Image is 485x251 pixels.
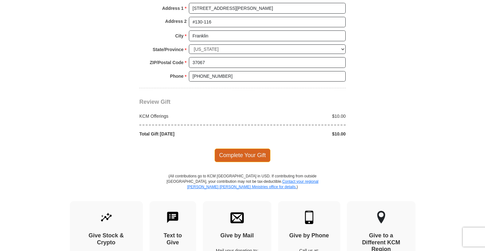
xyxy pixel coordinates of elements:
[230,211,244,224] img: envelope.svg
[161,232,185,246] h4: Text to Give
[150,58,184,67] strong: ZIP/Postal Code
[165,17,187,26] strong: Address 2
[136,131,243,137] div: Total Gift [DATE]
[289,232,329,239] h4: Give by Phone
[214,232,260,239] h4: Give by Mail
[170,72,184,81] strong: Phone
[162,4,184,13] strong: Address 1
[81,232,132,246] h4: Give Stock & Crypto
[302,211,316,224] img: mobile.svg
[153,45,183,54] strong: State/Province
[166,211,179,224] img: text-to-give.svg
[377,211,386,224] img: other-region
[100,211,113,224] img: give-by-stock.svg
[166,174,319,201] p: (All contributions go to KCM [GEOGRAPHIC_DATA] in USD. If contributing from outside [GEOGRAPHIC_D...
[215,149,271,162] span: Complete Your Gift
[175,31,183,40] strong: City
[242,131,349,137] div: $10.00
[187,179,318,189] a: Contact your regional [PERSON_NAME] [PERSON_NAME] Ministries office for details.
[139,99,170,105] span: Review Gift
[242,113,349,119] div: $10.00
[136,113,243,119] div: KCM Offerings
